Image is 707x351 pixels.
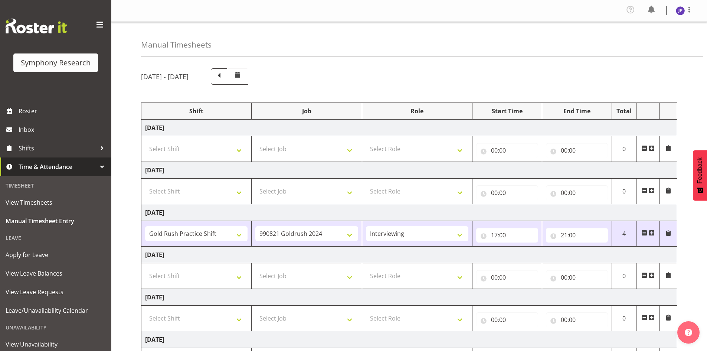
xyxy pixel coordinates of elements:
[612,136,636,162] td: 0
[546,270,608,285] input: Click to select...
[612,221,636,247] td: 4
[21,57,91,68] div: Symphony Research
[141,331,677,348] td: [DATE]
[6,305,106,316] span: Leave/Unavailability Calendar
[697,157,703,183] span: Feedback
[476,143,538,158] input: Click to select...
[141,204,677,221] td: [DATE]
[141,247,677,263] td: [DATE]
[2,230,109,246] div: Leave
[612,306,636,331] td: 0
[2,193,109,212] a: View Timesheets
[6,286,106,298] span: View Leave Requests
[6,249,106,260] span: Apply for Leave
[141,162,677,179] td: [DATE]
[476,185,538,200] input: Click to select...
[141,72,189,81] h5: [DATE] - [DATE]
[6,268,106,279] span: View Leave Balances
[19,105,108,117] span: Roster
[6,19,67,33] img: Rosterit website logo
[685,329,692,336] img: help-xxl-2.png
[476,312,538,327] input: Click to select...
[612,263,636,289] td: 0
[19,124,108,135] span: Inbox
[546,107,608,116] div: End Time
[2,301,109,320] a: Leave/Unavailability Calendar
[676,6,685,15] img: judith-partridge11888.jpg
[476,270,538,285] input: Click to select...
[546,312,608,327] input: Click to select...
[2,320,109,335] div: Unavailability
[546,143,608,158] input: Click to select...
[476,228,538,243] input: Click to select...
[141,40,212,49] h4: Manual Timesheets
[6,339,106,350] span: View Unavailability
[616,107,633,116] div: Total
[2,246,109,264] a: Apply for Leave
[141,289,677,306] td: [DATE]
[546,228,608,243] input: Click to select...
[612,179,636,204] td: 0
[2,178,109,193] div: Timesheet
[6,215,106,227] span: Manual Timesheet Entry
[6,197,106,208] span: View Timesheets
[141,120,677,136] td: [DATE]
[366,107,468,116] div: Role
[2,264,109,283] a: View Leave Balances
[145,107,248,116] div: Shift
[19,143,96,154] span: Shifts
[693,150,707,201] button: Feedback - Show survey
[546,185,608,200] input: Click to select...
[255,107,358,116] div: Job
[19,161,96,172] span: Time & Attendance
[476,107,538,116] div: Start Time
[2,212,109,230] a: Manual Timesheet Entry
[2,283,109,301] a: View Leave Requests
